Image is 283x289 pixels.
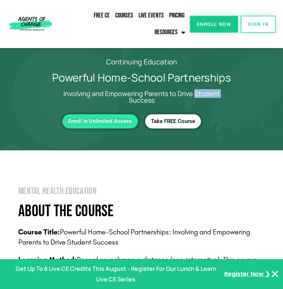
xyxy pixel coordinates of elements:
[18,187,274,196] h2: Mental Health Education
[18,72,265,83] h1: Powerful Home-School Partnerships
[18,227,274,247] p: Powerful Home-School Partnerships: Involving and Empowering Parents to Drive Student Success
[190,16,238,33] a: Enroll Now
[92,7,112,24] a: Free CE
[113,7,135,24] a: Courses
[18,203,274,219] h4: About The Course
[62,114,138,128] a: Enroll in Unlimited Access
[241,16,276,33] a: SIGN IN
[137,7,166,24] a: Live Events
[68,118,132,124] span: Enroll in Unlimited Access
[18,254,274,275] p: Record asynchronous distance (non-interactive). This course includes a recorded video and access ...
[18,59,265,65] h2: Continuing Education
[224,269,270,280] a: Register Now ❯
[18,255,77,264] b: Learning Method:
[167,7,186,24] a: Pricing
[271,270,279,278] button: Close Banner
[13,264,218,285] p: Get Up To 6 Live CE Credits This August - Register For Our Lunch & Learn Live CE Series
[197,22,231,27] span: Enroll Now
[145,114,201,128] a: Take FREE Course
[61,7,187,41] nav: Menu
[51,90,232,103] p: Involving and Empowering Parents to Drive Student Success
[151,118,195,124] span: Take FREE Course
[18,227,60,236] b: Course Title:
[248,22,268,27] span: SIGN IN
[153,24,187,41] a: Resources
